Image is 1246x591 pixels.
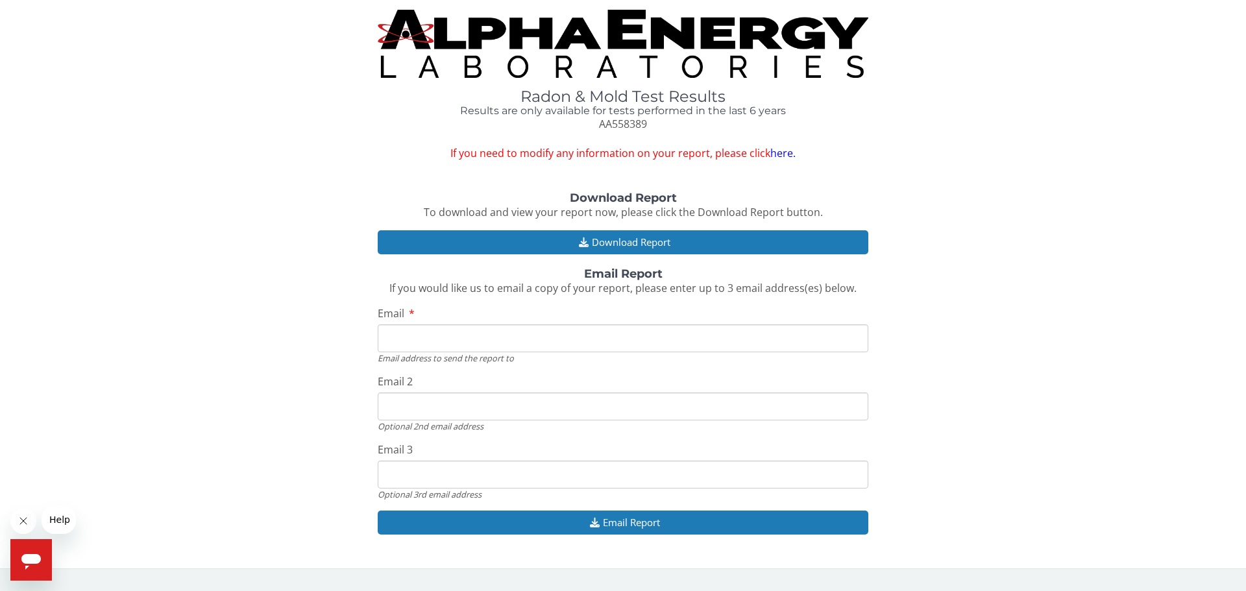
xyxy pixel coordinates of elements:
span: If you need to modify any information on your report, please click [378,146,868,161]
h1: Radon & Mold Test Results [378,88,868,105]
span: If you would like us to email a copy of your report, please enter up to 3 email address(es) below. [389,281,857,295]
div: Optional 2nd email address [378,420,868,432]
span: Email 3 [378,442,413,457]
h4: Results are only available for tests performed in the last 6 years [378,105,868,117]
a: here. [770,146,796,160]
button: Email Report [378,511,868,535]
span: Email 2 [378,374,413,389]
iframe: Message from company [42,505,76,534]
strong: Email Report [584,267,663,281]
span: AA558389 [599,117,647,131]
div: Email address to send the report to [378,352,868,364]
strong: Download Report [570,191,677,205]
iframe: Button to launch messaging window [10,539,52,581]
span: To download and view your report now, please click the Download Report button. [424,205,823,219]
div: Optional 3rd email address [378,488,868,500]
span: Email [378,306,404,320]
iframe: Close message [10,508,36,534]
img: TightCrop.jpg [378,10,868,78]
button: Download Report [378,230,868,254]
